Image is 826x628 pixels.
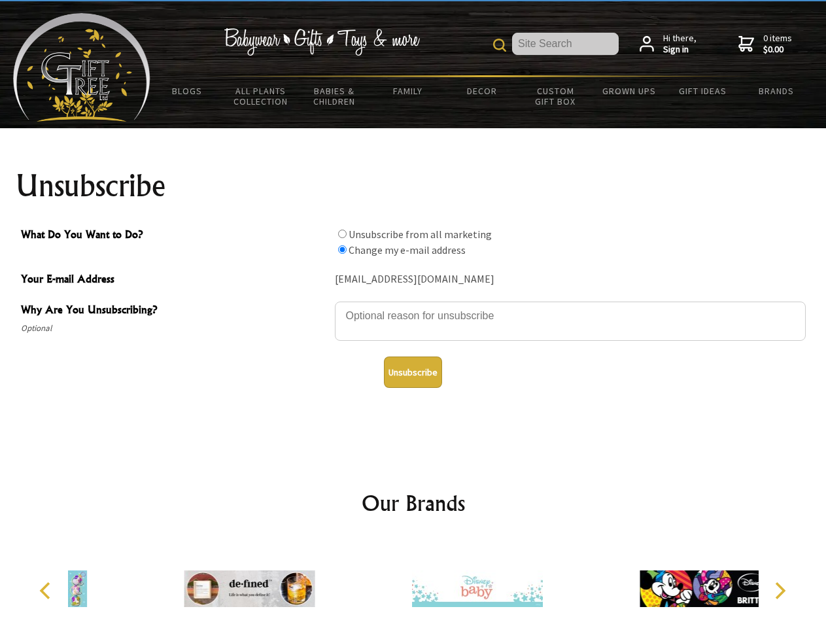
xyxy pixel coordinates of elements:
[763,32,792,56] span: 0 items
[335,270,806,290] div: [EMAIL_ADDRESS][DOMAIN_NAME]
[338,230,347,238] input: What Do You Want to Do?
[26,487,800,519] h2: Our Brands
[224,77,298,115] a: All Plants Collection
[592,77,666,105] a: Grown Ups
[663,33,697,56] span: Hi there,
[21,321,328,336] span: Optional
[666,77,740,105] a: Gift Ideas
[335,302,806,341] textarea: Why Are You Unsubscribing?
[21,302,328,321] span: Why Are You Unsubscribing?
[519,77,593,115] a: Custom Gift Box
[13,13,150,122] img: Babyware - Gifts - Toys and more...
[663,44,697,56] strong: Sign in
[740,77,814,105] a: Brands
[512,33,619,55] input: Site Search
[765,576,794,605] button: Next
[493,39,506,52] img: product search
[445,77,519,105] a: Decor
[21,226,328,245] span: What Do You Want to Do?
[16,170,811,201] h1: Unsubscribe
[640,33,697,56] a: Hi there,Sign in
[150,77,224,105] a: BLOGS
[224,28,420,56] img: Babywear - Gifts - Toys & more
[33,576,61,605] button: Previous
[371,77,445,105] a: Family
[763,44,792,56] strong: $0.00
[338,245,347,254] input: What Do You Want to Do?
[738,33,792,56] a: 0 items$0.00
[349,243,466,256] label: Change my e-mail address
[384,357,442,388] button: Unsubscribe
[298,77,371,115] a: Babies & Children
[349,228,492,241] label: Unsubscribe from all marketing
[21,271,328,290] span: Your E-mail Address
